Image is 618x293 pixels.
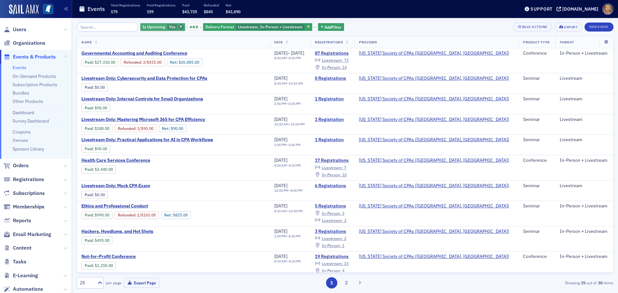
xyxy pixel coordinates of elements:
[147,9,154,14] span: 159
[95,105,107,110] span: $90.00
[315,40,343,44] span: Registrations
[359,76,509,81] span: Mississippi Society of CPAs (Ridgeland, MS)
[523,183,551,189] div: Seminar
[288,101,301,106] time: 4:30 PM
[290,188,303,193] time: 4:00 PM
[13,129,31,135] a: Coupons
[4,203,44,210] a: Memberships
[81,137,213,143] a: Livestream Only: Practical Applications for AI in CPA Workflows
[602,4,613,15] span: Profile
[81,203,239,209] a: Ethics and Professional Conduct
[274,234,301,238] div: –
[315,211,344,216] a: In-Person: 3
[523,76,551,81] div: Seminar
[580,280,586,286] strong: 25
[85,126,95,131] span: :
[13,110,34,115] a: Dashboard
[315,183,350,189] a: 6 Registrations
[560,40,574,44] span: Format
[315,243,344,248] a: In-Person: 1
[118,213,135,217] a: Refunded
[315,203,350,209] a: 5 Registrations
[274,122,289,126] time: 10:20 AM
[585,23,613,32] button: New Event
[562,6,598,12] div: [DOMAIN_NAME]
[4,244,32,252] a: Content
[13,190,45,197] span: Subscriptions
[147,60,162,65] span: $425.00
[205,24,234,29] span: Delivery Format
[13,286,43,293] span: Automations
[274,183,287,188] span: [DATE]
[315,165,346,170] a: Livestream: 7
[274,81,303,86] div: –
[274,40,283,44] span: Date
[164,213,173,217] span: Net :
[274,163,287,168] time: 8:20 AM
[111,9,117,14] span: 175
[81,58,118,66] div: Paid: 104 - $2731000
[85,192,95,197] span: :
[124,60,143,65] span: :
[274,122,305,126] div: –
[274,203,287,209] span: [DATE]
[13,98,43,104] a: Other Products
[4,190,45,197] a: Subscriptions
[274,56,287,60] time: 8:20 AM
[85,126,93,131] a: Paid
[13,244,32,252] span: Content
[81,203,190,209] span: Ethics and Professional Conduct
[344,165,346,170] span: 7
[81,96,203,102] a: Livestream Only: Internal Controls for Small Organizations
[359,254,509,260] a: [US_STATE] Society of CPAs ([GEOGRAPHIC_DATA], [GEOGRAPHIC_DATA])
[359,137,509,143] span: Mississippi Society of CPAs (Ridgeland, MS)
[523,40,549,44] span: Product Type
[322,211,341,216] span: In-Person :
[359,203,509,209] a: [US_STATE] Society of CPAs ([GEOGRAPHIC_DATA], [GEOGRAPHIC_DATA])
[523,117,551,123] div: Seminar
[318,23,344,31] button: AddFilter
[322,172,341,177] span: In-Person :
[359,117,509,123] a: [US_STATE] Society of CPAs ([GEOGRAPHIC_DATA], [GEOGRAPHIC_DATA])
[342,268,344,273] span: 4
[274,209,287,213] time: 8:30 AM
[564,25,577,29] div: Export
[322,65,341,70] span: In-Person :
[439,280,613,286] div: Showing out of items
[13,162,29,169] span: Orders
[359,76,509,81] a: [US_STATE] Society of CPAs ([GEOGRAPHIC_DATA], [GEOGRAPHIC_DATA])
[315,76,350,81] a: 0 Registrations
[359,158,509,163] span: Mississippi Society of CPAs (Ridgeland, MS)
[81,236,112,244] div: Paid: 4 - $49500
[13,53,56,60] span: Events & Products
[315,137,350,143] a: 1 Registration
[81,211,112,219] div: Paid: 5 - $99000
[85,105,93,110] a: Paid
[315,65,346,70] a: In-Person: 14
[4,286,43,293] a: Automations
[523,229,551,234] div: Seminar
[4,26,26,33] a: Users
[522,25,547,29] div: Bulk Actions
[85,60,95,65] span: :
[344,58,349,63] span: 73
[560,203,609,209] div: In-Person + Livestream
[274,56,304,60] div: –
[324,24,342,30] span: Add Filter
[359,183,509,189] a: [US_STATE] Society of CPAs ([GEOGRAPHIC_DATA], [GEOGRAPHIC_DATA])
[13,217,31,224] span: Reports
[167,58,202,66] div: Net: $2688500
[274,96,287,102] span: [DATE]
[39,4,53,15] a: View Homepage
[274,253,287,259] span: [DATE]
[4,40,45,47] a: Organizations
[359,137,509,143] a: [US_STATE] Society of CPAs ([GEOGRAPHIC_DATA], [GEOGRAPHIC_DATA])
[359,96,509,102] a: [US_STATE] Society of CPAs ([GEOGRAPHIC_DATA], [GEOGRAPHIC_DATA])
[85,105,95,110] span: :
[95,238,109,243] span: $495.00
[143,24,165,29] span: Is Upcoming
[13,73,56,79] a: On-Demand Products
[147,3,175,7] p: Paid Registrations
[124,278,160,288] button: Export Page
[13,272,38,279] span: E-Learning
